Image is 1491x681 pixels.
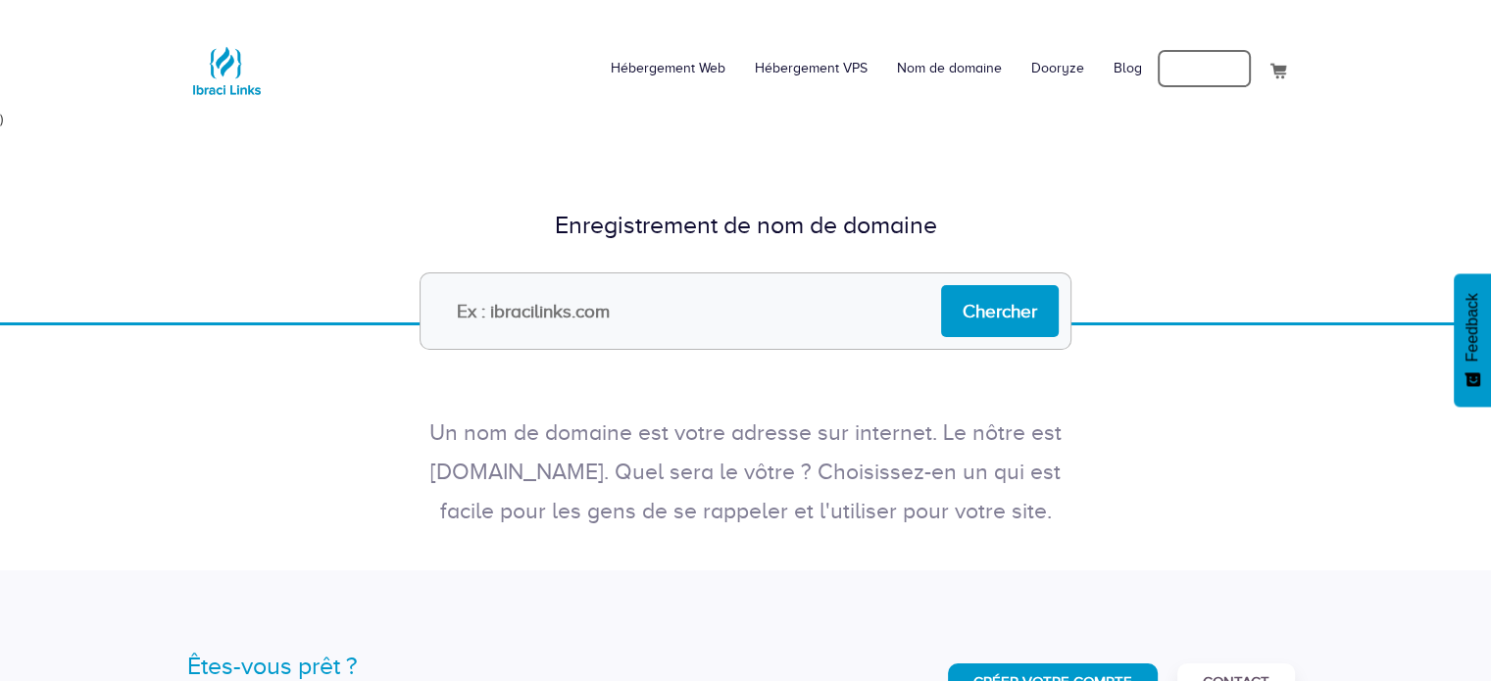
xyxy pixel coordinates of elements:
[596,39,740,98] a: Hébergement Web
[187,208,1305,243] div: Enregistrement de nom de domaine
[941,285,1059,337] input: Chercher
[1017,39,1099,98] a: Dooryze
[740,39,882,98] a: Hébergement VPS
[882,39,1017,98] a: Nom de domaine
[1464,293,1481,362] span: Feedback
[1157,49,1252,88] a: Mon compte
[1454,273,1491,407] button: Feedback - Afficher l’enquête
[1099,39,1157,98] a: Blog
[1393,583,1467,657] iframe: Drift Widget Chat Controller
[187,15,266,110] a: Logo Ibraci Links
[187,31,266,110] img: Logo Ibraci Links
[413,413,1079,531] p: Un nom de domaine est votre adresse sur internet. Le nôtre est [DOMAIN_NAME]. Quel sera le vôtre ...
[420,272,1071,350] input: Ex : ibracilinks.com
